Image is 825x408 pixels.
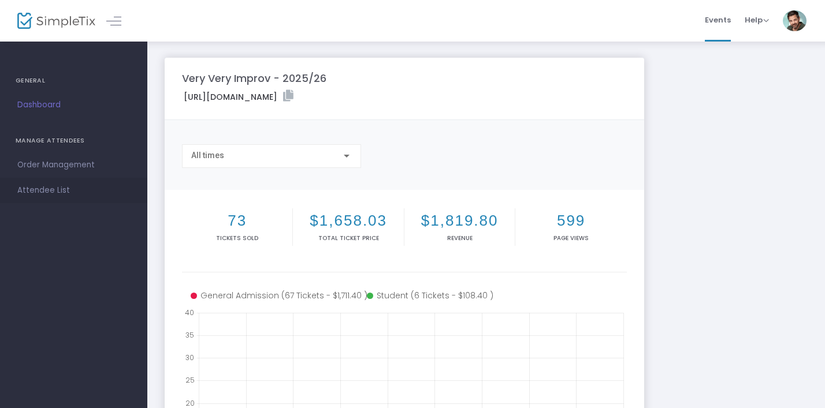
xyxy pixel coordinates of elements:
[185,375,195,385] text: 25
[185,398,195,407] text: 20
[191,151,224,160] span: All times
[17,158,130,173] span: Order Management
[184,234,290,242] p: Tickets sold
[184,212,290,230] h2: 73
[185,308,194,317] text: 40
[295,212,401,230] h2: $1,658.03
[407,234,512,242] p: Revenue
[407,212,512,230] h2: $1,819.80
[705,5,731,35] span: Events
[518,212,624,230] h2: 599
[16,129,132,152] h4: MANAGE ATTENDEES
[17,183,130,198] span: Attendee List
[295,234,401,242] p: Total Ticket Price
[185,353,194,362] text: 30
[182,70,326,86] m-panel-title: Very Very Improv - 2025/26
[184,90,293,103] label: [URL][DOMAIN_NAME]
[745,14,769,25] span: Help
[185,330,194,340] text: 35
[17,98,130,113] span: Dashboard
[518,234,624,242] p: Page Views
[16,69,132,92] h4: GENERAL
